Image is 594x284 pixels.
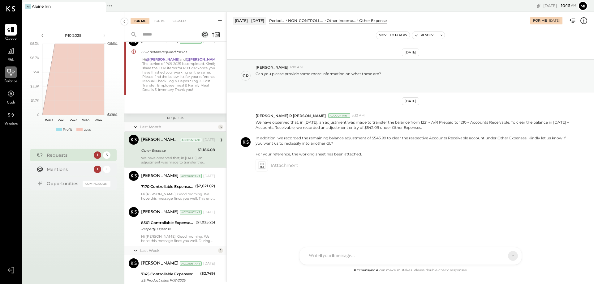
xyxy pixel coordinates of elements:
[141,147,196,154] div: Other Expense
[37,112,39,117] text: 0
[256,113,326,118] span: [PERSON_NAME] R [PERSON_NAME]
[31,98,39,103] text: $1.7K
[402,97,419,105] div: [DATE]
[141,234,215,243] div: Hi [PERSON_NAME], Good morning. We hope this message finds you well. During the P7 financials, we...
[141,271,198,277] div: 7145 Controllable Expenses:Direct Operating Expenses:Bar Supplies
[140,124,217,129] div: Last Month
[47,180,80,187] div: Opportunities
[7,57,15,63] span: P&L
[180,138,202,142] div: Accountant
[288,18,324,23] div: NON-CONTROLLABLE EXPENSES
[233,17,266,24] div: [DATE] - [DATE]
[256,71,381,87] p: Can you please provide some more information on what these are?
[256,120,572,157] p: We have observed that, in [DATE], an adjustment was made to transfer the balance from 1221 – A/R ...
[107,41,117,46] text: OPEX
[256,65,288,70] span: [PERSON_NAME]
[195,183,215,189] div: ($2,621.02)
[198,147,215,153] div: $1,186.08
[30,84,39,88] text: $3.3K
[141,156,215,164] div: We have observed that, in [DATE], an adjustment was made to transfer the balance from 1221 – A/R ...
[203,261,215,266] div: [DATE]
[141,137,179,143] div: [PERSON_NAME] R [PERSON_NAME]
[141,261,179,267] div: [PERSON_NAME]
[543,3,576,9] div: [DATE]
[146,57,179,61] strong: @[PERSON_NAME]
[4,121,18,127] span: Vendors
[47,152,91,158] div: Requests
[103,151,110,159] div: 5
[0,45,21,63] a: P&L
[402,49,419,56] div: [DATE]
[170,18,189,24] div: Closed
[131,18,149,24] div: For Me
[270,159,298,172] span: 1 Attachment
[30,41,39,46] text: $8.3K
[412,32,438,39] button: Resolve
[103,166,110,173] div: 1
[141,173,179,179] div: [PERSON_NAME]
[533,18,547,23] div: For Me
[203,174,215,179] div: [DATE]
[45,118,52,122] text: W40
[63,127,72,132] div: Profit
[200,270,215,277] div: ($2,749)
[25,4,31,9] div: AI
[549,19,560,23] div: [DATE]
[4,79,17,84] span: Balance
[359,18,387,23] div: Other Expense
[536,2,542,9] div: copy link
[33,70,39,74] text: $5K
[140,248,217,253] div: Last Week
[269,18,285,23] div: Period P&L
[5,36,17,42] span: Queue
[218,125,223,129] div: 3
[83,181,110,187] div: Coming Soon
[186,57,219,61] strong: @[PERSON_NAME]
[94,118,102,122] text: W44
[94,151,101,159] div: 1
[203,39,215,44] div: [DATE]
[107,112,117,117] text: Sales
[203,210,215,215] div: [DATE]
[151,18,168,24] div: For KS
[142,57,220,92] div: Hi and , The period of P09 2025 is completed. Kindly share the EOP items for P09 2025 once you ha...
[141,220,194,226] div: 8561 Controllable Expenses:General & Administrative Expenses:Property insurance
[196,219,215,225] div: ($1,025.25)
[127,116,223,120] div: Requests
[32,4,51,9] div: Alpine Inn
[30,56,39,60] text: $6.7K
[47,33,100,38] div: P10 2025
[243,73,249,79] div: gr
[58,118,64,122] text: W41
[328,113,350,118] div: Accountant
[0,109,21,127] a: Vendors
[70,118,77,122] text: W42
[84,127,91,132] div: Loss
[47,166,91,172] div: Mentions
[141,49,213,55] div: EOP details required for P9
[141,277,198,283] div: EE Product sales P08-2025
[141,226,194,232] div: Property Expense
[352,113,365,118] span: 3:32 AM
[0,66,21,84] a: Balance
[94,166,101,173] div: 1
[203,138,215,142] div: [DATE]
[376,32,410,39] button: Move to for ks
[180,39,202,44] div: Accountant
[0,88,21,106] a: Cash
[218,248,223,253] div: 1
[180,261,202,266] div: Accountant
[0,24,21,42] a: Queue
[82,118,89,122] text: W43
[180,174,202,178] div: Accountant
[141,184,193,190] div: 7170 Controllable Expenses:Direct Operating Expenses:Memberships/Dues
[7,100,15,106] span: Cash
[578,1,588,11] button: Mi
[141,192,215,201] div: Hi [PERSON_NAME], Good morning. We hope this message finds you well. This entry has been posted t...
[327,18,356,23] div: Other Income and Expenses
[141,209,179,215] div: [PERSON_NAME]
[141,38,179,45] div: [PERSON_NAME]
[290,65,303,70] span: 6:10 AM
[180,210,202,214] div: Accountant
